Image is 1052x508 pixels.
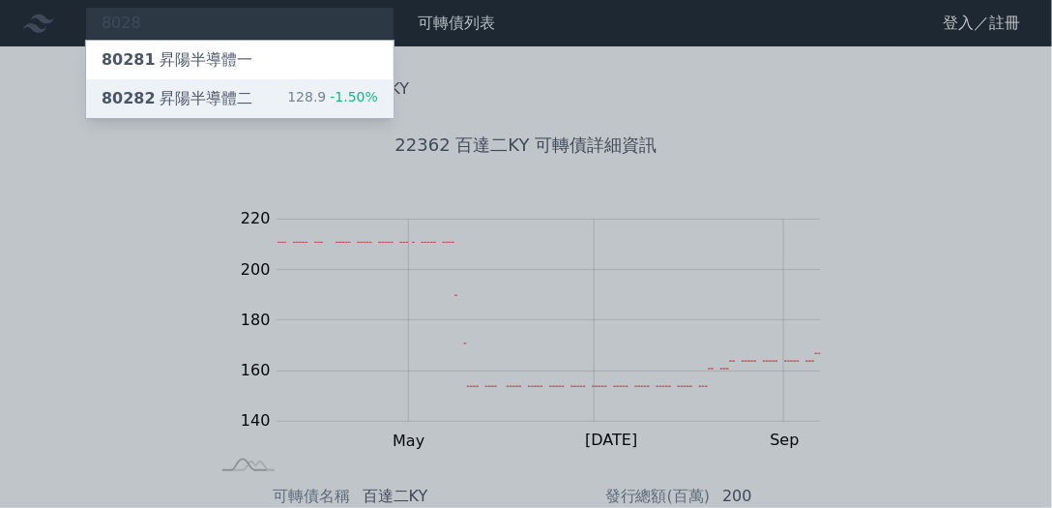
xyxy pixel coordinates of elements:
span: 80281 [102,50,156,69]
a: 80282昇陽半導體二 128.9-1.50% [86,79,394,118]
div: 昇陽半導體二 [102,87,252,110]
span: -1.50% [326,89,378,105]
div: 昇陽半導體一 [102,48,252,72]
a: 80281昇陽半導體一 [86,41,394,79]
span: 80282 [102,89,156,107]
div: 128.9 [287,87,378,110]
